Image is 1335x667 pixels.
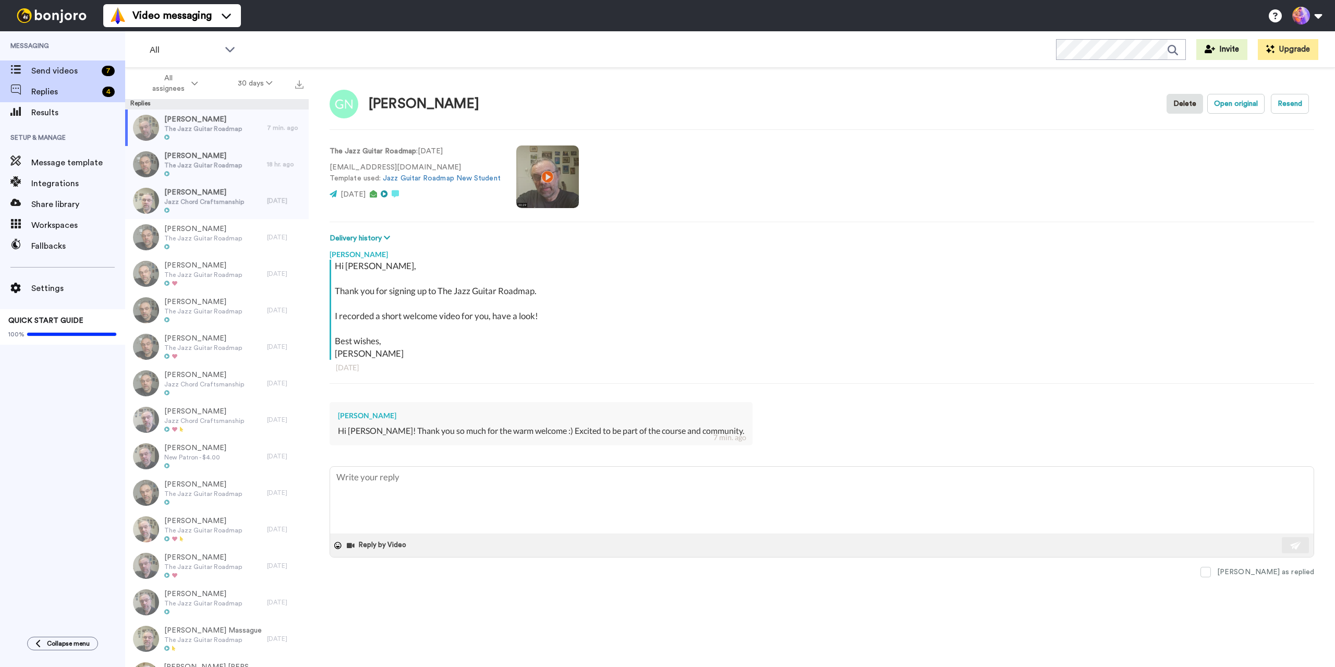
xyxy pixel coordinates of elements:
[110,7,126,24] img: vm-color.svg
[267,343,304,351] div: [DATE]
[713,432,746,443] div: 7 min. ago
[8,330,25,338] span: 100%
[164,344,242,352] span: The Jazz Guitar Roadmap
[125,219,309,256] a: [PERSON_NAME]The Jazz Guitar Roadmap[DATE]
[267,635,304,643] div: [DATE]
[267,124,304,132] div: 7 min. ago
[164,490,242,498] span: The Jazz Guitar Roadmap
[164,625,262,636] span: [PERSON_NAME] Massague
[383,175,500,182] a: Jazz Guitar Roadmap New Student
[1207,94,1265,114] button: Open original
[292,76,307,91] button: Export all results that match these filters now.
[267,562,304,570] div: [DATE]
[150,44,220,56] span: All
[267,452,304,460] div: [DATE]
[164,552,242,563] span: [PERSON_NAME]
[125,110,309,146] a: [PERSON_NAME]The Jazz Guitar Roadmap7 min. ago
[164,198,244,206] span: Jazz Chord Craftsmanship
[164,114,242,125] span: [PERSON_NAME]
[267,306,304,314] div: [DATE]
[125,621,309,657] a: [PERSON_NAME] MassagueThe Jazz Guitar Roadmap[DATE]
[164,417,244,425] span: Jazz Chord Craftsmanship
[125,365,309,402] a: [PERSON_NAME]Jazz Chord Craftsmanship[DATE]
[335,260,1312,360] div: Hi [PERSON_NAME], Thank you for signing up to The Jazz Guitar Roadmap. I recorded a short welcome...
[133,589,159,615] img: 32902e1c-50be-4c2f-969c-1a205e0fa174-thumb.jpg
[125,475,309,511] a: [PERSON_NAME]The Jazz Guitar Roadmap[DATE]
[1167,94,1203,114] button: Delete
[125,402,309,438] a: [PERSON_NAME]Jazz Chord Craftsmanship[DATE]
[330,233,393,244] button: Delivery history
[164,406,244,417] span: [PERSON_NAME]
[31,198,125,211] span: Share library
[133,407,159,433] img: 6295ff2a-ea47-40c1-abdd-0c21c037e4a2-thumb.jpg
[47,639,90,648] span: Collapse menu
[133,297,159,323] img: 2765a6ae-213e-4967-abaa-c013fbd64c94-thumb.jpg
[133,261,159,287] img: 91f626db-0cd5-4c4c-88b4-37ebc967977d-thumb.jpg
[164,234,242,242] span: The Jazz Guitar Roadmap
[133,443,159,469] img: 5d5aa53e-5232-4eda-bfe8-75a3d6369ea6-thumb.jpg
[267,270,304,278] div: [DATE]
[346,538,409,553] button: Reply by Video
[133,224,159,250] img: e5268d6c-1b6c-4c63-8e7a-7aefe419f042-thumb.jpg
[125,548,309,584] a: [PERSON_NAME]The Jazz Guitar Roadmap[DATE]
[336,362,1308,373] div: [DATE]
[133,188,159,214] img: 9934fd9d-9db8-4b28-a1d3-3ef1a2a7ec3c-thumb.jpg
[295,80,304,89] img: export.svg
[330,146,501,157] p: : [DATE]
[267,416,304,424] div: [DATE]
[133,626,159,652] img: 7aba595a-56bb-46c7-8aef-2c12a3b0cbc8-thumb.jpg
[267,598,304,607] div: [DATE]
[330,148,416,155] strong: The Jazz Guitar Roadmap
[125,292,309,329] a: [PERSON_NAME]The Jazz Guitar Roadmap[DATE]
[31,106,125,119] span: Results
[267,233,304,241] div: [DATE]
[164,333,242,344] span: [PERSON_NAME]
[125,329,309,365] a: [PERSON_NAME]The Jazz Guitar Roadmap[DATE]
[133,370,159,396] img: a36b4d59-e647-495c-b34f-b23bf18ac444-thumb.jpg
[164,161,242,169] span: The Jazz Guitar Roadmap
[341,191,366,198] span: [DATE]
[164,380,244,389] span: Jazz Chord Craftsmanship
[1196,39,1247,60] button: Invite
[164,187,244,198] span: [PERSON_NAME]
[31,156,125,169] span: Message template
[102,87,115,97] div: 4
[164,479,242,490] span: [PERSON_NAME]
[1271,94,1309,114] button: Resend
[267,489,304,497] div: [DATE]
[31,219,125,232] span: Workspaces
[125,511,309,548] a: [PERSON_NAME]The Jazz Guitar Roadmap[DATE]
[164,636,262,644] span: The Jazz Guitar Roadmap
[27,637,98,650] button: Collapse menu
[338,410,744,421] div: [PERSON_NAME]
[164,453,226,462] span: New Patron - $4.00
[133,516,159,542] img: 68b62659-5806-425c-b491-dd58bd21d774-thumb.jpg
[125,99,309,110] div: Replies
[164,307,242,316] span: The Jazz Guitar Roadmap
[125,256,309,292] a: [PERSON_NAME]The Jazz Guitar Roadmap[DATE]
[125,584,309,621] a: [PERSON_NAME]The Jazz Guitar Roadmap[DATE]
[164,563,242,571] span: The Jazz Guitar Roadmap
[1290,541,1302,550] img: send-white.svg
[164,370,244,380] span: [PERSON_NAME]
[133,334,159,360] img: fd03449a-9bdf-4810-898b-e1d42d50d9b6-thumb.jpg
[125,438,309,475] a: [PERSON_NAME]New Patron - $4.00[DATE]
[132,8,212,23] span: Video messaging
[164,297,242,307] span: [PERSON_NAME]
[147,73,189,94] span: All assignees
[164,151,242,161] span: [PERSON_NAME]
[8,317,83,324] span: QUICK START GUIDE
[164,125,242,133] span: The Jazz Guitar Roadmap
[267,379,304,387] div: [DATE]
[133,115,159,141] img: 48a9d280-6875-4124-a421-4ca90e4574d9-thumb.jpg
[330,244,1314,260] div: [PERSON_NAME]
[218,74,293,93] button: 30 days
[133,151,159,177] img: 99df5863-57ed-4099-821d-07b18c981a4f-thumb.jpg
[125,183,309,219] a: [PERSON_NAME]Jazz Chord Craftsmanship[DATE]
[267,525,304,533] div: [DATE]
[31,177,125,190] span: Integrations
[164,224,242,234] span: [PERSON_NAME]
[125,146,309,183] a: [PERSON_NAME]The Jazz Guitar Roadmap18 hr. ago
[267,160,304,168] div: 18 hr. ago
